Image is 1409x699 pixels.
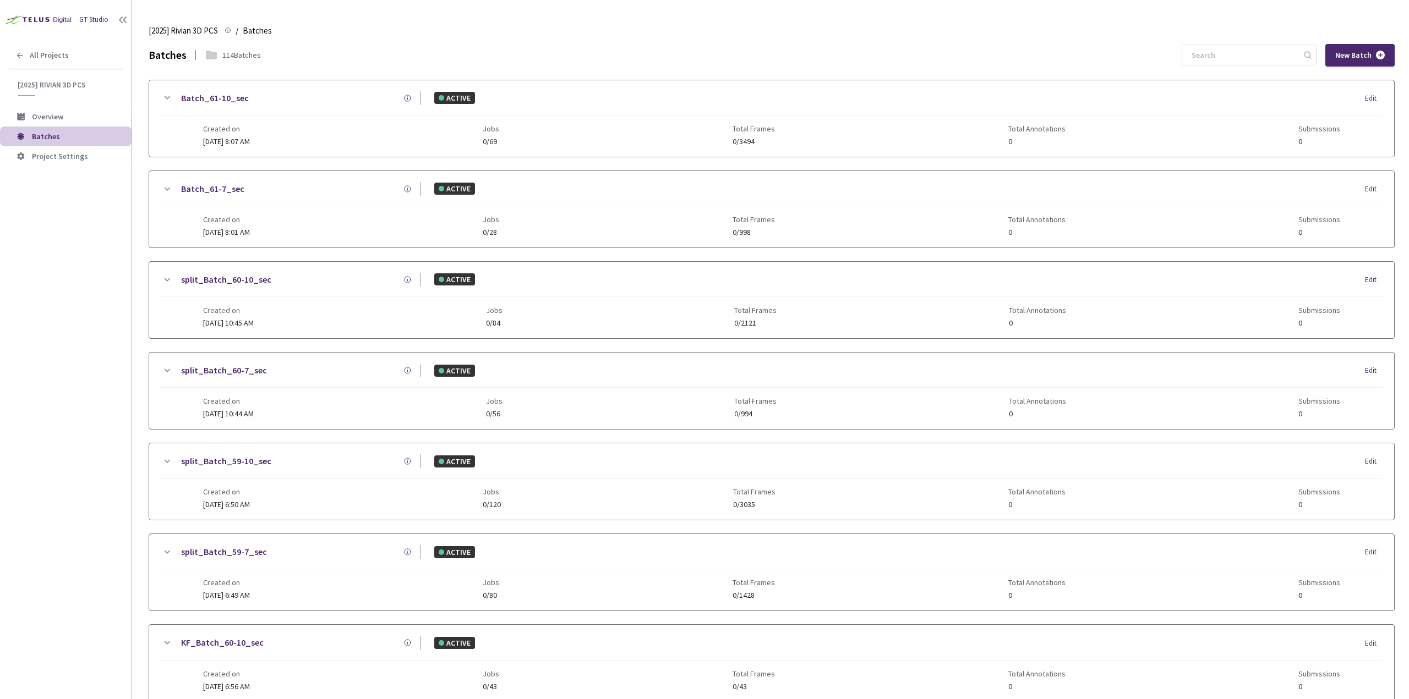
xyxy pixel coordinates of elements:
[733,137,775,146] span: 0/3494
[203,578,250,587] span: Created on
[733,487,776,496] span: Total Frames
[30,51,69,60] span: All Projects
[203,227,250,237] span: [DATE] 8:01 AM
[1365,184,1383,195] div: Edit
[1365,638,1383,649] div: Edit
[149,171,1394,247] div: Batch_61-7_secACTIVEEditCreated on[DATE] 8:01 AMJobs0/28Total Frames0/998Total Annotations0Submis...
[18,80,116,90] span: [2025] Rivian 3D PCS
[149,262,1394,338] div: split_Batch_60-10_secACTIVEEditCreated on[DATE] 10:45 AMJobs0/84Total Frames0/2121Total Annotatio...
[1335,51,1372,60] span: New Batch
[1298,397,1340,405] span: Submissions
[203,397,254,405] span: Created on
[203,409,254,419] span: [DATE] 10:44 AM
[434,92,475,104] div: ACTIVE
[483,578,499,587] span: Jobs
[434,273,475,285] div: ACTIVE
[486,397,503,405] span: Jobs
[1298,124,1340,133] span: Submissions
[181,182,244,196] a: Batch_61-7_sec
[1008,137,1066,146] span: 0
[733,578,775,587] span: Total Frames
[483,500,501,509] span: 0/120
[1298,228,1340,236] span: 0
[1365,93,1383,104] div: Edit
[1008,487,1066,496] span: Total Annotations
[733,215,775,224] span: Total Frames
[1298,137,1340,146] span: 0
[149,534,1394,610] div: split_Batch_59-7_secACTIVEEditCreated on[DATE] 6:49 AMJobs0/80Total Frames0/1428Total Annotations...
[203,487,250,496] span: Created on
[203,136,250,146] span: [DATE] 8:07 AM
[486,410,503,418] span: 0/56
[733,124,775,133] span: Total Frames
[79,14,108,25] div: GT Studio
[1298,487,1340,496] span: Submissions
[1365,274,1383,285] div: Edit
[483,228,499,236] span: 0/28
[1009,306,1066,315] span: Total Annotations
[203,124,250,133] span: Created on
[1298,591,1340,599] span: 0
[1365,456,1383,467] div: Edit
[181,545,267,559] a: split_Batch_59-7_sec
[1185,45,1302,65] input: Search
[486,319,503,327] span: 0/84
[1008,500,1066,509] span: 0
[1298,683,1340,691] span: 0
[181,454,271,468] a: split_Batch_59-10_sec
[1008,215,1066,224] span: Total Annotations
[734,319,777,327] span: 0/2121
[203,590,250,600] span: [DATE] 6:49 AM
[203,318,254,328] span: [DATE] 10:45 AM
[483,683,499,691] span: 0/43
[149,443,1394,520] div: split_Batch_59-10_secACTIVEEditCreated on[DATE] 6:50 AMJobs0/120Total Frames0/3035Total Annotatio...
[32,131,60,141] span: Batches
[181,91,249,105] a: Batch_61-10_sec
[483,591,499,599] span: 0/80
[1298,500,1340,509] span: 0
[1009,410,1066,418] span: 0
[203,306,254,315] span: Created on
[434,183,475,195] div: ACTIVE
[149,24,218,37] span: [2025] Rivian 3D PCS
[733,500,776,509] span: 0/3035
[734,410,777,418] span: 0/994
[1298,306,1340,315] span: Submissions
[434,365,475,377] div: ACTIVE
[1008,683,1066,691] span: 0
[1298,410,1340,418] span: 0
[734,397,777,405] span: Total Frames
[149,353,1394,429] div: split_Batch_60-7_secACTIVEEditCreated on[DATE] 10:44 AMJobs0/56Total Frames0/994Total Annotations...
[733,228,775,236] span: 0/998
[483,669,499,678] span: Jobs
[1298,215,1340,224] span: Submissions
[486,306,503,315] span: Jobs
[222,49,261,61] div: 114 Batches
[32,112,63,122] span: Overview
[203,215,250,224] span: Created on
[434,546,475,558] div: ACTIVE
[434,455,475,467] div: ACTIVE
[1008,578,1066,587] span: Total Annotations
[181,273,271,287] a: split_Batch_60-10_sec
[1008,124,1066,133] span: Total Annotations
[181,636,264,650] a: KF_Batch_60-10_sec
[483,215,499,224] span: Jobs
[181,364,267,377] a: split_Batch_60-7_sec
[203,681,250,691] span: [DATE] 6:56 AM
[236,24,238,37] li: /
[149,80,1394,157] div: Batch_61-10_secACTIVEEditCreated on[DATE] 8:07 AMJobs0/69Total Frames0/3494Total Annotations0Subm...
[32,151,88,161] span: Project Settings
[483,124,499,133] span: Jobs
[1298,319,1340,327] span: 0
[1008,228,1066,236] span: 0
[1298,578,1340,587] span: Submissions
[1009,397,1066,405] span: Total Annotations
[1365,365,1383,376] div: Edit
[434,637,475,649] div: ACTIVE
[1008,591,1066,599] span: 0
[734,306,777,315] span: Total Frames
[733,683,775,691] span: 0/43
[733,591,775,599] span: 0/1428
[733,669,775,678] span: Total Frames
